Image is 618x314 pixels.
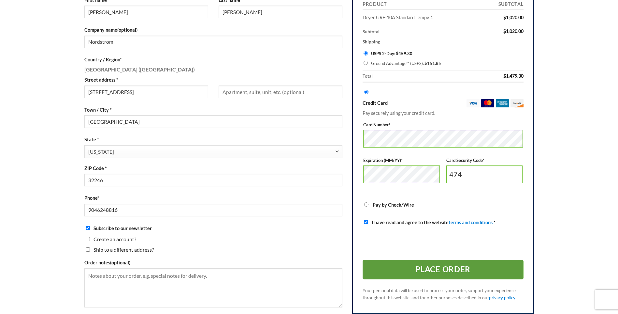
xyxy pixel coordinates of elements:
[503,15,524,20] bdi: 1,020.00
[363,260,524,279] button: Place order
[467,99,480,107] img: visa
[363,37,524,46] th: Shipping
[363,109,524,117] p: Pay securely using your credit card.
[93,226,152,231] span: Subscribe to our newsletter
[84,86,208,98] input: House number and street name
[427,15,433,20] strong: × 1
[396,51,398,56] span: $
[396,51,412,56] bdi: 459.30
[84,66,195,72] strong: [GEOGRAPHIC_DATA] ([GEOGRAPHIC_DATA])
[86,237,90,241] input: Create an account?
[496,99,509,107] img: amex
[84,56,343,63] label: Country / Region
[219,86,342,98] input: Apartment, suite, unit, etc. (optional)
[424,61,441,66] bdi: 151.85
[363,10,480,26] td: Dryer GRF-10A Standard Temp
[371,58,523,68] label: Ground Advantage™ (USPS):
[84,194,343,202] label: Phone
[364,220,368,224] input: I have read and agree to the websiteterms and conditions *
[503,73,524,79] bdi: 1,479.30
[489,295,515,300] a: privacy policy
[424,61,427,66] span: $
[373,202,414,208] label: Pay by Check/Wire
[503,28,524,34] bdi: 1,020.00
[84,76,208,84] label: Street address
[363,287,524,302] p: Your personal data will be used to process your order, support your experience throughout this we...
[503,28,506,34] span: $
[446,165,523,183] input: CSC
[117,27,137,33] span: (optional)
[363,26,480,37] th: Subtotal
[84,259,343,266] label: Order notes
[84,26,343,34] label: Company name
[84,136,343,143] label: State
[503,73,506,79] span: $
[86,247,90,252] input: Ship to a different address?
[84,145,343,158] span: State
[449,220,493,225] a: terms and conditions
[363,119,523,193] fieldset: Payment Info
[363,157,440,164] label: Expiration (MM/YY)
[372,220,493,225] span: I have read and agree to the website
[363,99,524,107] label: Credit Card
[86,226,90,230] input: Subscribe to our newsletter
[84,106,343,114] label: Town / City
[110,260,130,265] span: (optional)
[88,146,335,158] span: Florida
[363,231,462,257] iframe: reCAPTCHA
[510,99,524,107] img: discover
[93,246,154,253] span: Ship to a different address?
[363,71,480,83] th: Total
[446,157,523,164] label: Card Security Code
[371,49,523,58] label: USPS 2-Day:
[503,15,506,20] span: $
[84,165,343,172] label: ZIP Code
[363,121,523,128] label: Card Number
[93,236,136,242] span: Create an account?
[481,99,494,107] img: mastercard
